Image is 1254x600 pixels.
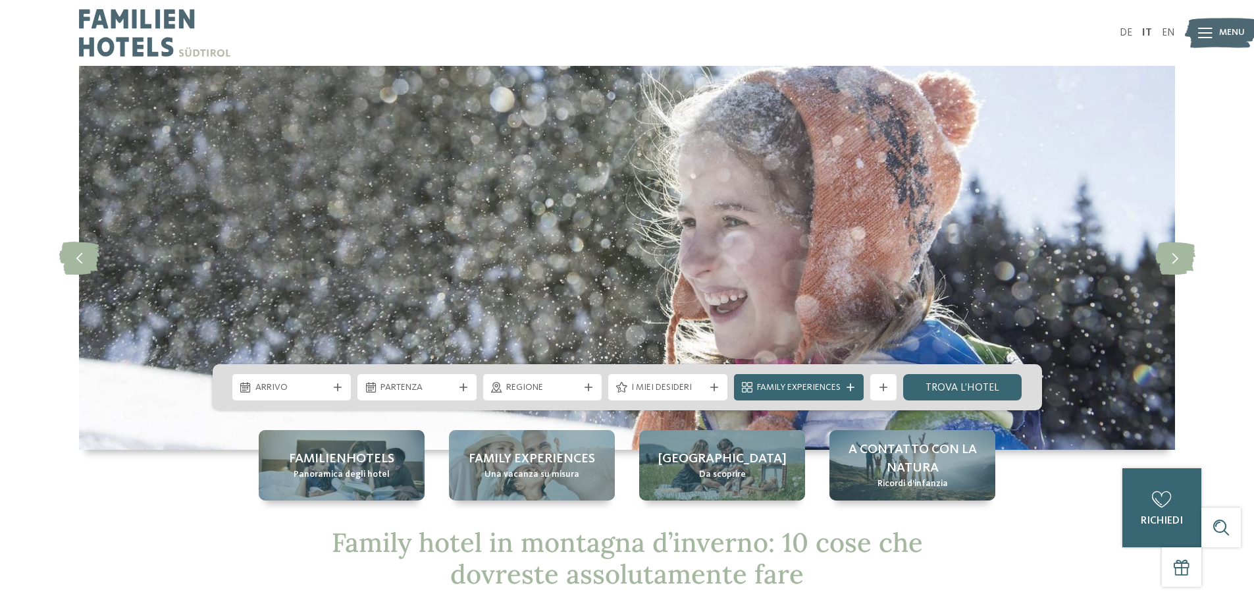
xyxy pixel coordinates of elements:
[289,450,394,468] span: Familienhotels
[757,381,841,395] span: Family Experiences
[255,381,328,395] span: Arrivo
[484,468,579,481] span: Una vacanza su misura
[259,430,425,501] a: Family hotel in montagna d’inverno: 10 consigli per voi Familienhotels Panoramica degli hotel
[449,430,615,501] a: Family hotel in montagna d’inverno: 10 consigli per voi Family experiences Una vacanza su misura
[877,477,948,491] span: Ricordi d’infanzia
[903,374,1022,400] a: trova l’hotel
[1120,28,1132,38] a: DE
[332,526,923,591] span: Family hotel in montagna d’inverno: 10 cose che dovreste assolutamente fare
[1141,516,1183,526] span: richiedi
[380,381,454,395] span: Partenza
[1219,26,1245,40] span: Menu
[506,381,579,395] span: Regione
[469,450,595,468] span: Family experiences
[639,430,805,501] a: Family hotel in montagna d’inverno: 10 consigli per voi [GEOGRAPHIC_DATA] Da scoprire
[1162,28,1175,38] a: EN
[699,468,746,481] span: Da scoprire
[1122,468,1201,547] a: richiedi
[829,430,995,501] a: Family hotel in montagna d’inverno: 10 consigli per voi A contatto con la natura Ricordi d’infanzia
[1142,28,1152,38] a: IT
[658,450,787,468] span: [GEOGRAPHIC_DATA]
[79,66,1175,450] img: Family hotel in montagna d’inverno: 10 consigli per voi
[294,468,390,481] span: Panoramica degli hotel
[631,381,704,395] span: I miei desideri
[843,441,982,477] span: A contatto con la natura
